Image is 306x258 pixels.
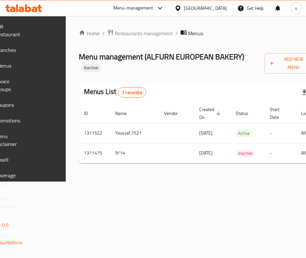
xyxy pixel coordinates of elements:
[118,89,146,96] span: 2 record(s)
[79,123,110,143] td: 1311522
[118,87,146,98] div: Total records count
[184,5,227,12] div: [GEOGRAPHIC_DATA]
[265,123,296,143] td: -
[110,123,159,143] td: Youssef.7521
[199,129,213,137] span: [DATE]
[236,130,252,137] span: Active
[236,150,255,157] span: Inactive
[295,5,297,12] span: y
[84,87,146,98] h2: Menus List
[175,29,178,37] li: /
[107,29,173,38] a: Restaurants management
[188,29,203,37] span: Menus
[79,29,100,37] a: Home
[115,29,173,37] span: Restaurants management
[265,143,296,163] td: -
[81,64,101,72] div: Inactive
[164,109,186,117] span: Vendor
[270,105,288,121] span: Start Date
[84,109,96,117] span: ID
[79,49,244,64] span: Menu management ( ALFURN EUROPEAN BAKERY )
[113,4,153,12] div: Menu-management
[199,105,223,121] span: Created On
[102,29,104,37] li: /
[236,109,257,117] span: Status
[115,109,135,117] span: Name
[79,143,110,163] td: 1311475
[199,149,213,157] span: [DATE]
[110,143,159,163] td: 9/14
[81,65,101,71] span: Inactive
